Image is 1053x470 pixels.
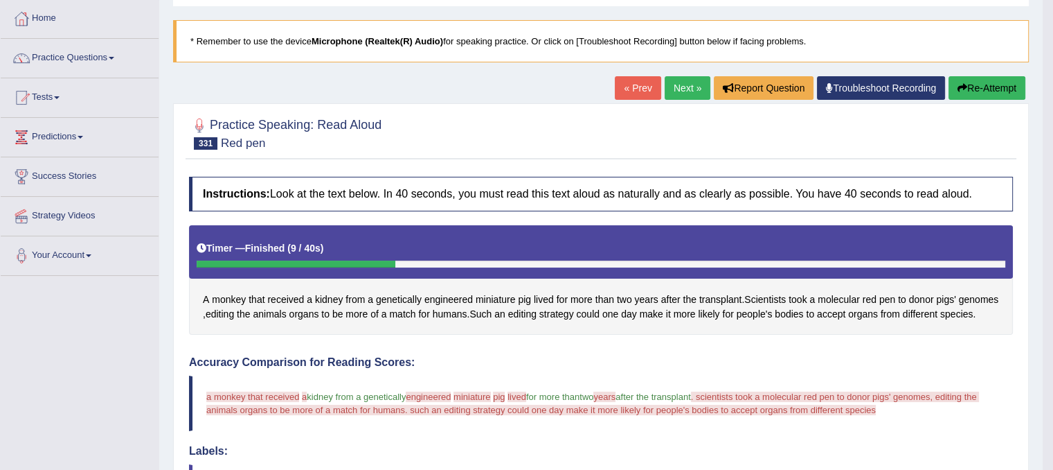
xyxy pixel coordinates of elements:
span: years [593,392,615,402]
span: Click to see word definition [936,293,955,307]
span: Click to see word definition [206,307,234,322]
span: for more than [526,392,579,402]
span: Click to see word definition [863,293,876,307]
span: Click to see word definition [683,293,696,307]
span: Click to see word definition [959,293,999,307]
span: Click to see word definition [539,307,574,322]
span: Click to see word definition [267,293,304,307]
b: 9 / 40s [291,243,321,254]
span: Click to see word definition [368,293,373,307]
span: Click to see word definition [698,307,719,322]
b: Finished [245,243,285,254]
span: engineered [406,392,451,402]
span: Click to see word definition [518,293,531,307]
span: Click to see word definition [617,293,632,307]
span: Click to see word definition [433,307,467,322]
span: Click to see word definition [389,307,415,322]
button: Report Question [714,76,813,100]
span: Click to see word definition [699,293,741,307]
h2: Practice Speaking: Read Aloud [189,115,381,150]
a: Troubleshoot Recording [817,76,945,100]
span: Click to see word definition [418,307,429,322]
span: Click to see word definition [602,307,618,322]
a: Your Account [1,236,159,271]
span: Click to see word definition [508,307,537,322]
span: Click to see word definition [289,307,319,322]
span: a [302,392,307,402]
span: Click to see word definition [307,293,312,307]
a: Practice Questions [1,39,159,73]
span: Click to see word definition [722,307,733,322]
span: Click to see word definition [576,307,599,322]
span: a monkey that received [206,392,299,402]
span: Click to see word definition [848,307,878,322]
span: Click to see word definition [494,307,505,322]
h4: Accuracy Comparison for Reading Scores: [189,356,1013,369]
span: Click to see word definition [744,293,786,307]
span: lived [507,392,526,402]
span: Click to see word definition [789,293,807,307]
span: Click to see word definition [903,307,937,322]
span: Click to see word definition [469,307,492,322]
a: Next » [665,76,710,100]
span: Click to see word definition [203,293,209,307]
span: Click to see word definition [570,293,593,307]
span: Click to see word definition [621,307,637,322]
span: Click to see word definition [249,293,264,307]
span: Click to see word definition [345,307,368,322]
span: Click to see word definition [376,293,422,307]
span: Click to see word definition [898,293,906,307]
span: 331 [194,137,217,150]
b: Microphone (Realtek(R) Audio) [312,36,443,46]
span: Click to see word definition [879,293,895,307]
a: « Prev [615,76,660,100]
a: Success Stories [1,157,159,192]
span: Click to see word definition [332,307,343,322]
h4: Look at the text below. In 40 seconds, you must read this text aloud as naturally and as clearly ... [189,177,1013,211]
small: Red pen [221,137,265,150]
a: Tests [1,78,159,113]
span: Click to see word definition [212,293,246,307]
span: Click to see word definition [809,293,815,307]
span: Click to see word definition [666,307,671,322]
h4: Labels: [189,445,1013,458]
span: two [579,392,593,402]
span: miniature [453,392,490,402]
span: Click to see word definition [321,307,330,322]
span: Click to see word definition [881,307,900,322]
span: Click to see word definition [775,307,803,322]
span: Click to see word definition [557,293,568,307]
b: ) [321,243,324,254]
button: Re-Attempt [948,76,1025,100]
span: Click to see word definition [381,307,387,322]
span: Click to see word definition [345,293,365,307]
span: Click to see word definition [737,307,773,322]
blockquote: * Remember to use the device for speaking practice. Or click on [Troubleshoot Recording] button b... [173,20,1029,62]
span: Click to see word definition [424,293,473,307]
span: Click to see word definition [634,293,658,307]
span: Click to see word definition [315,293,343,307]
span: Click to see word definition [674,307,696,322]
h5: Timer — [197,243,323,254]
div: . , . . [189,225,1013,336]
span: Click to see word definition [909,293,934,307]
span: Click to see word definition [661,293,681,307]
span: kidney from a genetically [307,392,406,402]
span: Click to see word definition [806,307,814,322]
span: pig [493,392,505,402]
a: Predictions [1,118,159,153]
span: Click to see word definition [940,307,973,322]
span: Click to see word definition [818,293,860,307]
b: ( [287,243,291,254]
span: Click to see word definition [237,307,250,322]
a: Strategy Videos [1,197,159,232]
span: Click to see word definition [476,293,516,307]
span: Click to see word definition [595,293,614,307]
span: Click to see word definition [253,307,286,322]
span: Click to see word definition [534,293,554,307]
span: Click to see word definition [640,307,663,322]
span: Click to see word definition [370,307,379,322]
span: Click to see word definition [817,307,845,322]
b: Instructions: [203,188,270,200]
span: after the transplant [615,392,690,402]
